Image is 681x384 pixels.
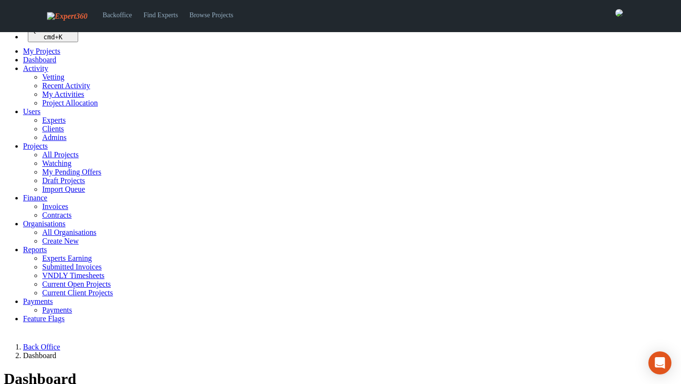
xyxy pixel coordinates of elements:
a: Recent Activity [42,81,90,90]
a: Project Allocation [42,99,98,107]
a: Experts Earning [42,254,92,262]
a: Reports [23,245,47,254]
a: Activity [23,64,48,72]
a: Watching [42,159,71,167]
a: Dashboard [23,56,56,64]
a: Current Open Projects [42,280,111,288]
a: Finance [23,194,47,202]
a: Invoices [42,202,68,210]
a: Organisations [23,220,66,228]
div: Open Intercom Messenger [648,351,671,374]
img: 0421c9a1-ac87-4857-a63f-b59ed7722763-normal.jpeg [615,9,623,17]
a: Experts [42,116,66,124]
a: Vetting [42,73,64,81]
a: Current Client Projects [42,289,113,297]
a: Admins [42,133,67,141]
a: My Pending Offers [42,168,101,176]
a: Contracts [42,211,71,219]
a: All Projects [42,151,79,159]
a: Back Office [23,343,60,351]
button: Quick search... cmd+K [28,25,78,42]
a: Projects [23,142,48,150]
a: Import Queue [42,185,85,193]
a: All Organisations [42,228,96,236]
a: Payments [23,297,53,305]
a: Clients [42,125,64,133]
div: + [32,34,74,41]
a: Users [23,107,40,116]
kbd: cmd [43,34,55,41]
a: Draft Projects [42,176,85,185]
a: My Activities [42,90,84,98]
a: Payments [42,306,72,314]
a: Submitted Invoices [42,263,102,271]
a: My Projects [23,47,60,55]
a: Create New [42,237,79,245]
img: Expert360 [47,12,87,21]
a: VNDLY Timesheets [42,271,105,279]
li: Dashboard [23,351,677,360]
a: Feature Flags [23,314,65,323]
kbd: K [59,34,62,41]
